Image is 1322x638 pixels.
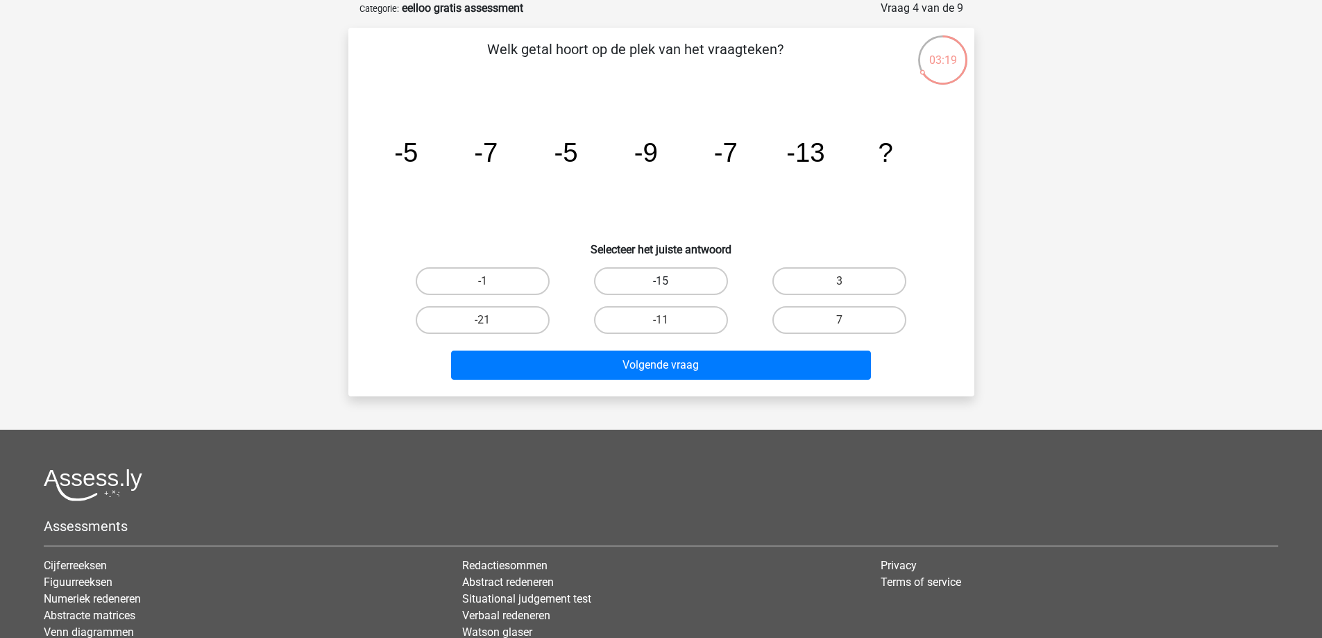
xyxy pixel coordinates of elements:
tspan: -13 [786,137,824,167]
a: Terms of service [881,576,961,589]
tspan: -9 [634,137,657,167]
label: 3 [772,267,906,295]
label: 7 [772,306,906,334]
h6: Selecteer het juiste antwoord [371,232,952,256]
p: Welk getal hoort op de plek van het vraagteken? [371,39,900,81]
a: Numeriek redeneren [44,592,141,605]
strong: eelloo gratis assessment [402,1,523,15]
tspan: -7 [474,137,498,167]
small: Categorie: [359,3,399,14]
a: Verbaal redeneren [462,609,550,622]
a: Privacy [881,559,917,572]
tspan: -5 [554,137,577,167]
tspan: ? [878,137,892,167]
label: -15 [594,267,728,295]
a: Cijferreeksen [44,559,107,572]
img: Assessly logo [44,469,142,501]
a: Redactiesommen [462,559,548,572]
a: Abstract redeneren [462,576,554,589]
label: -21 [416,306,550,334]
tspan: -5 [394,137,418,167]
a: Situational judgement test [462,592,591,605]
a: Figuurreeksen [44,576,112,589]
tspan: -7 [713,137,737,167]
label: -1 [416,267,550,295]
h5: Assessments [44,518,1278,535]
a: Abstracte matrices [44,609,135,622]
div: 03:19 [917,34,969,69]
button: Volgende vraag [451,351,871,380]
label: -11 [594,306,728,334]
